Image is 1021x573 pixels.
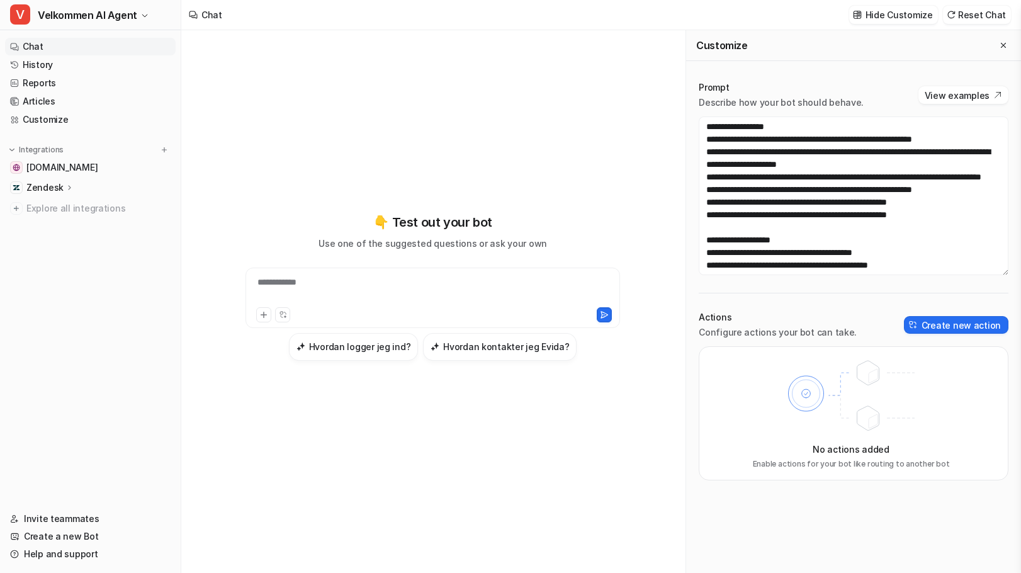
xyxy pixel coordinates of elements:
[309,340,411,353] h3: Hvordan logger jeg ind?
[373,213,492,232] p: 👇 Test out your bot
[26,198,171,218] span: Explore all integrations
[753,458,950,470] p: Enable actions for your bot like routing to another bot
[10,4,30,25] span: V
[909,321,918,329] img: create-action-icon.svg
[201,8,222,21] div: Chat
[443,340,569,353] h3: Hvordan kontakter jeg Evida?
[296,342,305,351] img: Hvordan logger jeg ind?
[26,181,64,194] p: Zendesk
[289,333,419,361] button: Hvordan logger jeg ind?Hvordan logger jeg ind?
[26,161,98,174] span: [DOMAIN_NAME]
[943,6,1011,24] button: Reset Chat
[5,159,176,176] a: velkommen.dk[DOMAIN_NAME]
[996,38,1011,53] button: Close flyout
[10,202,23,215] img: explore all integrations
[5,93,176,110] a: Articles
[918,86,1008,104] button: View examples
[5,74,176,92] a: Reports
[947,10,956,20] img: reset
[699,96,864,109] p: Describe how your bot should behave.
[8,145,16,154] img: expand menu
[160,145,169,154] img: menu_add.svg
[813,443,889,456] p: No actions added
[38,6,137,24] span: Velkommen AI Agent
[866,8,933,21] p: Hide Customize
[319,237,547,250] p: Use one of the suggested questions or ask your own
[5,510,176,528] a: Invite teammates
[5,56,176,74] a: History
[699,81,864,94] p: Prompt
[5,111,176,128] a: Customize
[5,144,67,156] button: Integrations
[849,6,938,24] button: Hide Customize
[423,333,577,361] button: Hvordan kontakter jeg Evida?Hvordan kontakter jeg Evida?
[699,326,857,339] p: Configure actions your bot can take.
[19,145,64,155] p: Integrations
[5,545,176,563] a: Help and support
[431,342,439,351] img: Hvordan kontakter jeg Evida?
[904,316,1008,334] button: Create new action
[5,528,176,545] a: Create a new Bot
[853,10,862,20] img: customize
[5,200,176,217] a: Explore all integrations
[696,39,747,52] h2: Customize
[13,164,20,171] img: velkommen.dk
[13,184,20,191] img: Zendesk
[699,311,857,324] p: Actions
[5,38,176,55] a: Chat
